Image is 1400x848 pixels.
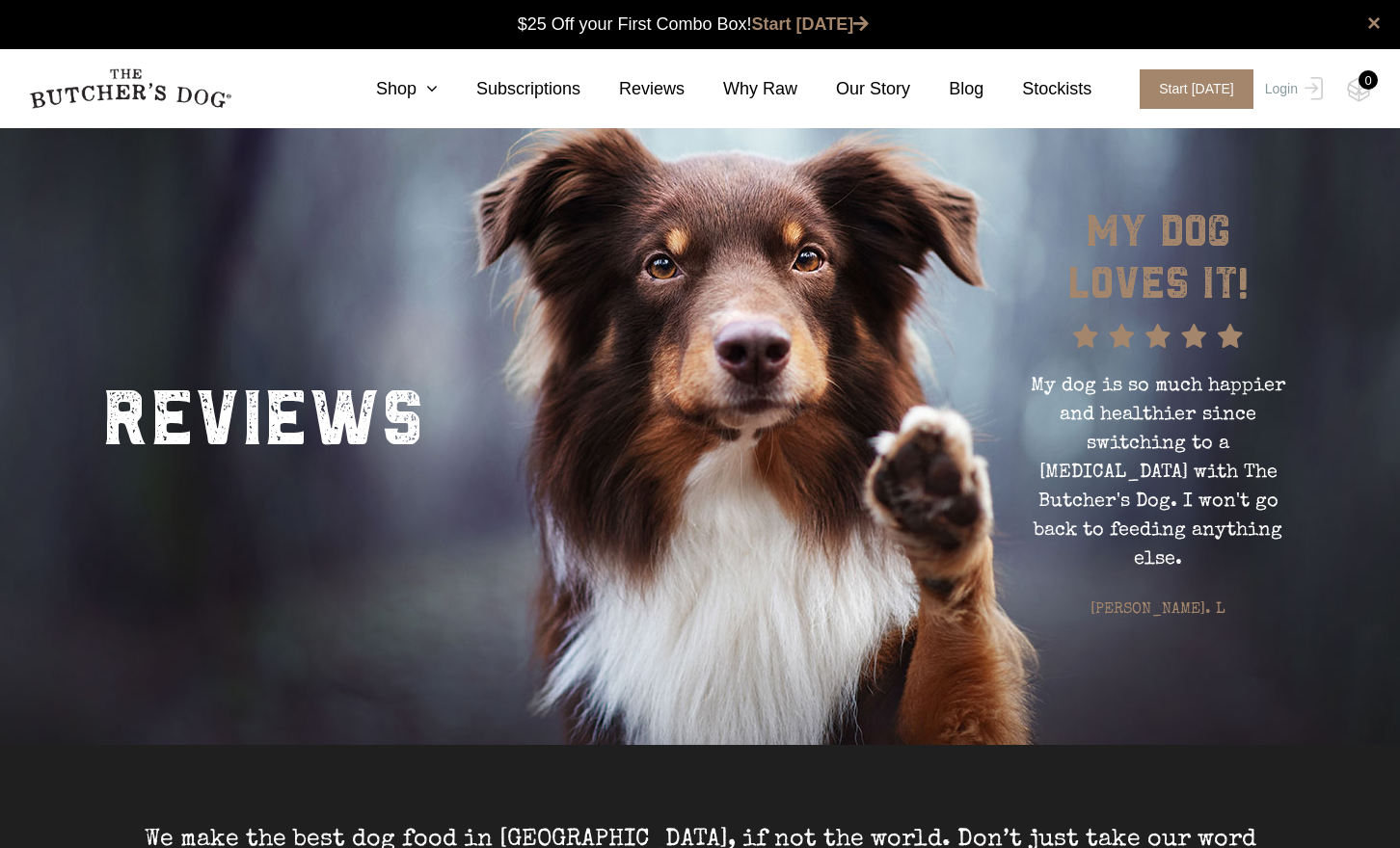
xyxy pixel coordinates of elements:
a: Our Story [797,76,910,102]
a: Start [DATE] [752,14,870,34]
p: [PERSON_NAME]. L [1018,598,1298,622]
h2: MY DOG LOVES IT! [1057,205,1259,309]
p: My dog is so much happier and healthier since switching to a [MEDICAL_DATA] with The Butcher's Do... [1018,372,1298,574]
h2: Reviews [102,351,424,476]
img: TBD_Cart-Empty.png [1347,77,1371,102]
div: 0 [1359,70,1378,90]
a: close [1367,12,1381,35]
img: review stars [1073,324,1243,348]
a: Start [DATE] [1120,69,1260,109]
a: Subscriptions [438,76,580,102]
span: Start [DATE] [1140,69,1253,109]
a: Blog [910,76,983,102]
a: Shop [337,76,438,102]
a: Login [1260,69,1323,109]
a: Why Raw [685,76,797,102]
a: Stockists [983,76,1091,102]
a: Reviews [580,76,685,102]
